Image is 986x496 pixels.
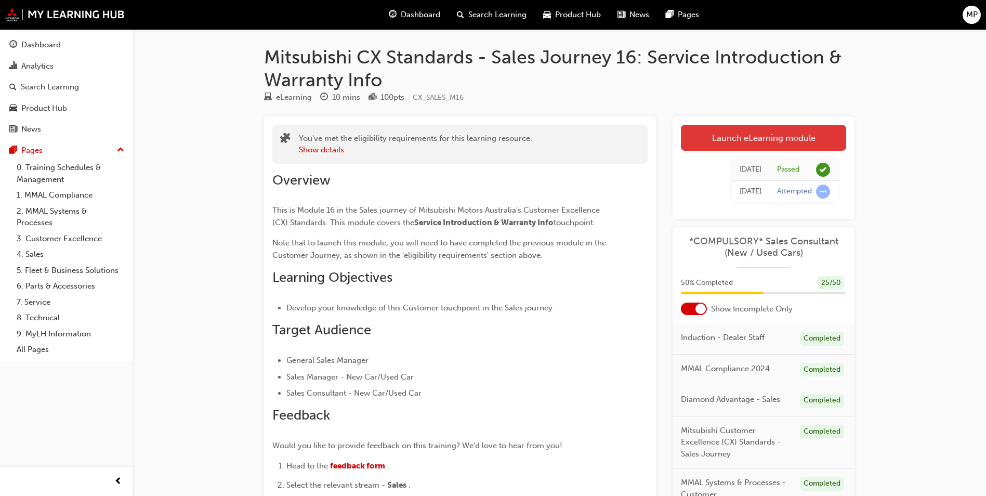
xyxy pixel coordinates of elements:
[264,93,272,102] span: learningResourceType_ELEARNING-icon
[389,8,397,21] span: guage-icon
[21,102,67,114] div: Product Hub
[272,407,330,423] span: Feedback
[681,277,733,289] span: 50 % Completed
[555,9,601,21] span: Product Hub
[272,322,371,338] span: Target Audience
[320,91,360,104] div: Duration
[272,238,608,260] span: Note that to launch this module, you will need to have completed the previous module in the Custo...
[711,303,793,315] span: Show Incomplete Only
[272,172,331,188] span: Overview
[280,134,291,146] span: puzzle-icon
[4,33,128,141] button: DashboardAnalyticsSearch LearningProduct HubNews
[12,203,128,231] a: 2. MMAL Systems & Processes
[4,141,128,160] button: Pages
[12,342,128,358] a: All Pages
[21,145,43,156] div: Pages
[12,246,128,263] a: 4. Sales
[800,425,844,439] div: Completed
[369,91,404,104] div: Points
[286,461,328,471] span: Head to the
[740,186,761,198] div: Wed Jul 30 2025 11:15:16 GMT+0800 (Australian Western Standard Time)
[9,83,17,92] span: search-icon
[617,8,625,21] span: news-icon
[12,160,128,187] a: 0. Training Schedules & Management
[21,123,41,135] div: News
[332,92,360,103] div: 10 mins
[681,363,770,375] span: MMAL Compliance 2024
[380,92,404,103] div: 100 pts
[286,303,555,312] span: Develop your knowledge of this Customer touchpoint in the Sales journey.
[272,269,392,285] span: Learning Objectives
[966,9,978,21] span: MP
[4,57,128,76] a: Analytics
[818,276,844,290] div: 25 / 50
[800,394,844,408] div: Completed
[272,441,562,450] span: Would you like to provide feedback on this training? We'd love to hear from you!
[387,461,389,471] span: .
[264,46,854,91] h1: Mitsubishi CX Standards - Sales Journey 16: Service Introduction & Warranty Info
[681,236,846,259] a: *COMPULSORY* Sales Consultant (New / Used Cars)
[800,363,844,377] div: Completed
[800,477,844,491] div: Completed
[9,146,17,155] span: pages-icon
[264,91,312,104] div: Type
[449,4,535,25] a: search-iconSearch Learning
[800,332,844,346] div: Completed
[12,310,128,326] a: 8. Technical
[9,125,17,134] span: news-icon
[286,480,385,490] span: Select the relevant stream -
[12,326,128,342] a: 9. MyLH Information
[457,8,464,21] span: search-icon
[12,231,128,247] a: 3. Customer Excellence
[4,77,128,97] a: Search Learning
[4,99,128,118] a: Product Hub
[9,41,17,50] span: guage-icon
[12,278,128,294] a: 6. Parts & Accessories
[609,4,658,25] a: news-iconNews
[554,218,595,227] span: touchpoint.
[12,187,128,203] a: 1. MMAL Compliance
[21,81,79,93] div: Search Learning
[21,39,61,51] div: Dashboard
[4,35,128,55] a: Dashboard
[678,9,699,21] span: Pages
[369,93,376,102] span: podium-icon
[409,480,411,490] span: .
[12,263,128,279] a: 5. Fleet & Business Solutions
[117,143,124,157] span: up-icon
[9,62,17,71] span: chart-icon
[12,294,128,310] a: 7. Service
[658,4,707,25] a: pages-iconPages
[286,372,414,382] span: Sales Manager - New Car/Used Car
[666,8,674,21] span: pages-icon
[299,144,344,156] button: Show details
[681,394,780,406] span: Diamond Advantage - Sales
[4,120,128,139] a: News
[286,388,422,398] span: Sales Consultant - New Car/Used Car
[320,93,328,102] span: clock-icon
[9,104,17,113] span: car-icon
[380,4,449,25] a: guage-iconDashboard
[272,205,602,227] span: This is Module 16 in the Sales journey of Mitsubishi Motors Australia's Customer Excellence (CX) ...
[681,332,765,344] span: Induction - Dealer Staff
[401,9,440,21] span: Dashboard
[468,9,527,21] span: Search Learning
[740,164,761,176] div: Wed Jul 30 2025 11:24:35 GMT+0800 (Australian Western Standard Time)
[681,425,792,460] span: Mitsubishi Customer Excellence (CX) Standards - Sales Journey
[330,461,385,471] a: feedback form
[114,475,122,488] span: prev-icon
[963,6,981,24] button: MP
[777,165,799,175] div: Passed
[286,356,369,365] span: General Sales Manager
[629,9,649,21] span: News
[543,8,551,21] span: car-icon
[5,8,125,21] img: mmal
[21,60,54,72] div: Analytics
[816,163,830,177] span: learningRecordVerb_PASS-icon
[413,93,464,102] span: Learning resource code
[816,185,830,199] span: learningRecordVerb_ATTEMPT-icon
[681,125,846,151] a: Launch eLearning module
